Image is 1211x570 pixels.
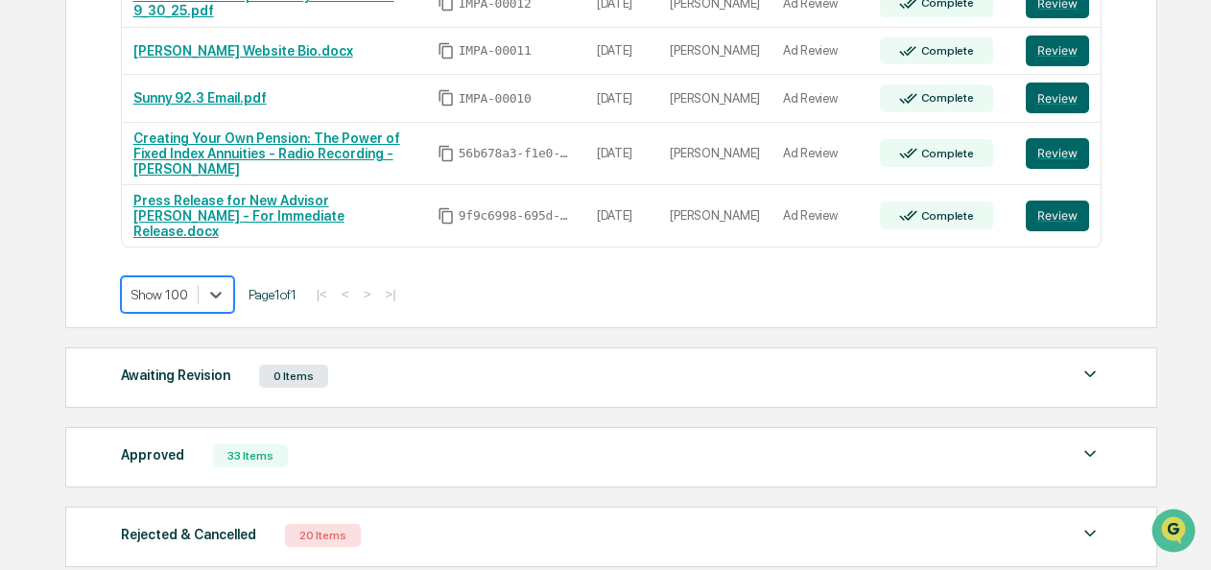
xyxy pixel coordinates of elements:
[133,90,267,106] a: Sunny 92.3 Email.pdf
[38,241,124,260] span: Preclearance
[772,185,868,247] td: Ad Review
[213,444,288,467] div: 33 Items
[19,243,35,258] div: 🖐️
[438,145,455,162] span: Copy Id
[917,44,974,58] div: Complete
[585,123,659,185] td: [DATE]
[285,524,361,547] div: 20 Items
[139,243,154,258] div: 🗄️
[1150,507,1201,558] iframe: Open customer support
[311,286,333,302] button: |<
[658,28,772,76] td: [PERSON_NAME]
[438,42,455,59] span: Copy Id
[772,123,868,185] td: Ad Review
[65,165,243,180] div: We're available if you need us!
[1026,138,1089,169] button: Review
[259,365,328,388] div: 0 Items
[917,209,974,223] div: Complete
[121,442,184,467] div: Approved
[658,123,772,185] td: [PERSON_NAME]
[249,287,297,302] span: Page 1 of 1
[772,75,868,123] td: Ad Review
[1026,201,1089,231] button: Review
[459,91,532,107] span: IMPA-00010
[19,279,35,295] div: 🔎
[438,89,455,107] span: Copy Id
[135,323,232,339] a: Powered byPylon
[1079,442,1102,465] img: caret
[585,28,659,76] td: [DATE]
[336,286,355,302] button: <
[459,208,574,224] span: 9f9c6998-695d-4253-9fda-b5ae0bd1ebcd
[12,270,129,304] a: 🔎Data Lookup
[585,75,659,123] td: [DATE]
[38,277,121,297] span: Data Lookup
[133,193,344,239] a: Press Release for New Advisor [PERSON_NAME] - For Immediate Release.docx
[1079,522,1102,545] img: caret
[379,286,401,302] button: >|
[133,131,400,177] a: Creating Your Own Pension: The Power of Fixed Index Annuities - Radio Recording - [PERSON_NAME]
[133,43,353,59] a: [PERSON_NAME] Website Bio.docx
[585,185,659,247] td: [DATE]
[12,233,131,268] a: 🖐️Preclearance
[121,522,256,547] div: Rejected & Cancelled
[917,91,974,105] div: Complete
[772,28,868,76] td: Ad Review
[121,363,230,388] div: Awaiting Revision
[459,43,532,59] span: IMPA-00011
[158,241,238,260] span: Attestations
[1079,363,1102,386] img: caret
[1026,36,1089,66] button: Review
[438,207,455,225] span: Copy Id
[19,146,54,180] img: 1746055101610-c473b297-6a78-478c-a979-82029cc54cd1
[131,233,246,268] a: 🗄️Attestations
[658,185,772,247] td: [PERSON_NAME]
[65,146,315,165] div: Start new chat
[917,147,974,160] div: Complete
[19,39,349,70] p: How can we help?
[326,152,349,175] button: Start new chat
[658,75,772,123] td: [PERSON_NAME]
[191,324,232,339] span: Pylon
[358,286,377,302] button: >
[459,146,574,161] span: 56b678a3-f1e0-4374-8cfb-36862cc478e0
[1026,83,1089,113] button: Review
